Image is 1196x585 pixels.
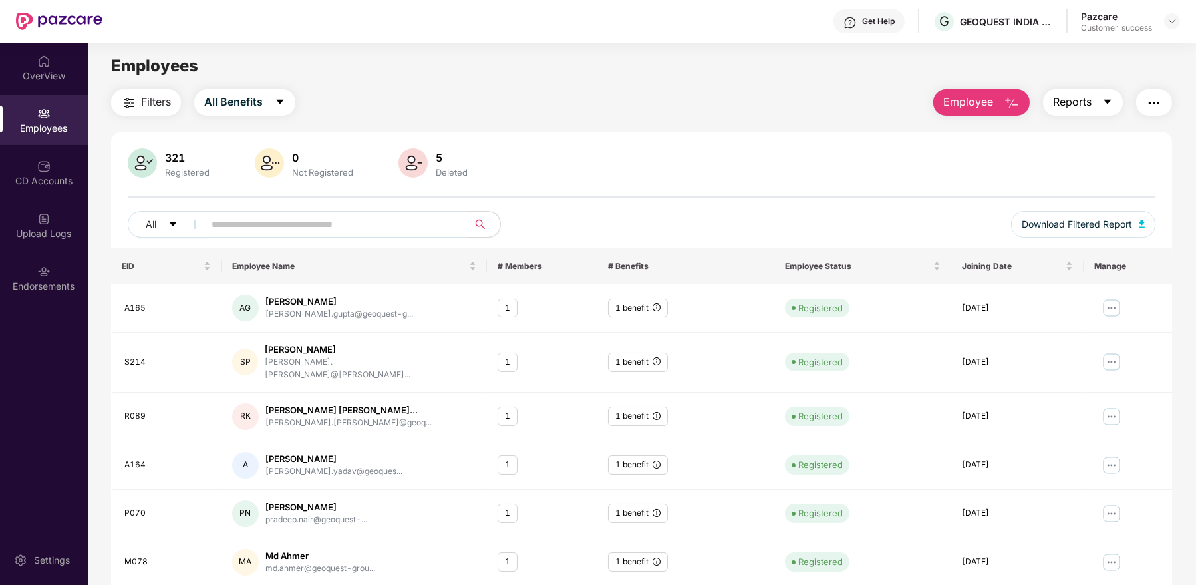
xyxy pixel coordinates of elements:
div: Registered [798,355,843,369]
span: info-circle [653,509,661,517]
div: 1 benefit [608,407,668,426]
img: manageButton [1101,503,1122,524]
img: svg+xml;base64,PHN2ZyB4bWxucz0iaHR0cDovL3d3dy53My5vcmcvMjAwMC9zdmciIHhtbG5zOnhsaW5rPSJodHRwOi8vd3... [1139,220,1145,228]
th: EID [111,248,222,284]
span: G [939,13,949,29]
div: 0 [289,151,356,164]
img: svg+xml;base64,PHN2ZyBpZD0iRHJvcGRvd24tMzJ4MzIiIHhtbG5zPSJodHRwOi8vd3d3LnczLm9yZy8yMDAwL3N2ZyIgd2... [1167,16,1177,27]
img: svg+xml;base64,PHN2ZyBpZD0iRW1wbG95ZWVzIiB4bWxucz0iaHR0cDovL3d3dy53My5vcmcvMjAwMC9zdmciIHdpZHRoPS... [37,107,51,120]
div: 1 benefit [608,552,668,572]
img: svg+xml;base64,PHN2ZyBpZD0iU2V0dGluZy0yMHgyMCIgeG1sbnM9Imh0dHA6Ly93d3cudzMub3JnLzIwMDAvc3ZnIiB3aW... [14,554,27,567]
div: pradeep.nair@geoquest-... [265,514,367,526]
img: svg+xml;base64,PHN2ZyBpZD0iSG9tZSIgeG1sbnM9Imh0dHA6Ly93d3cudzMub3JnLzIwMDAvc3ZnIiB3aWR0aD0iMjAiIG... [37,55,51,68]
div: Get Help [862,16,895,27]
button: Reportscaret-down [1043,89,1123,116]
div: [PERSON_NAME] [265,501,367,514]
span: All Benefits [204,94,263,110]
img: manageButton [1101,297,1122,319]
span: EID [122,261,201,272]
span: caret-down [168,220,178,230]
img: New Pazcare Logo [16,13,102,30]
div: MA [232,549,259,576]
span: caret-down [275,97,285,108]
div: 321 [162,151,212,164]
div: [PERSON_NAME].yadav@geoques... [265,465,402,478]
div: Registered [798,301,843,315]
span: search [468,219,494,230]
img: manageButton [1101,406,1122,427]
div: [PERSON_NAME] [265,453,402,465]
img: svg+xml;base64,PHN2ZyBpZD0iVXBsb2FkX0xvZ3MiIGRhdGEtbmFtZT0iVXBsb2FkIExvZ3MiIHhtbG5zPSJodHRwOi8vd3... [37,212,51,226]
span: Employees [111,56,198,75]
div: [DATE] [962,556,1073,568]
div: [PERSON_NAME] [265,343,476,356]
img: svg+xml;base64,PHN2ZyB4bWxucz0iaHR0cDovL3d3dy53My5vcmcvMjAwMC9zdmciIHhtbG5zOnhsaW5rPSJodHRwOi8vd3... [255,148,284,178]
img: svg+xml;base64,PHN2ZyBpZD0iQ0RfQWNjb3VudHMiIGRhdGEtbmFtZT0iQ0QgQWNjb3VudHMiIHhtbG5zPSJodHRwOi8vd3... [37,160,51,173]
div: [DATE] [962,410,1073,423]
span: Employee Name [232,261,466,272]
div: [PERSON_NAME].[PERSON_NAME]@geoq... [265,417,432,429]
th: Employee Status [774,248,951,284]
div: GEOQUEST INDIA PRIVATE LIMITED [960,15,1053,28]
div: Registered [798,506,843,520]
div: 1 [498,407,518,426]
span: info-circle [653,303,661,311]
div: M078 [124,556,211,568]
div: 1 benefit [608,504,668,523]
div: [PERSON_NAME].[PERSON_NAME]@[PERSON_NAME]... [265,356,476,381]
div: PN [232,500,259,527]
div: Customer_success [1081,23,1152,33]
span: Employee Status [785,261,931,272]
div: Deleted [433,167,470,178]
div: AG [232,295,259,321]
div: Registered [798,555,843,568]
div: S214 [124,356,211,369]
div: Registered [162,167,212,178]
div: P070 [124,507,211,520]
button: Filters [111,89,181,116]
div: A [232,452,259,479]
img: manageButton [1101,351,1122,373]
div: Pazcare [1081,10,1152,23]
div: RK [232,403,259,430]
th: Joining Date [951,248,1084,284]
img: svg+xml;base64,PHN2ZyBpZD0iSGVscC0zMngzMiIgeG1sbnM9Imh0dHA6Ly93d3cudzMub3JnLzIwMDAvc3ZnIiB3aWR0aD... [843,16,857,29]
img: svg+xml;base64,PHN2ZyB4bWxucz0iaHR0cDovL3d3dy53My5vcmcvMjAwMC9zdmciIHdpZHRoPSIyNCIgaGVpZ2h0PSIyNC... [1146,95,1162,111]
div: Md Ahmer [265,550,375,562]
span: Employee [943,94,993,110]
th: Manage [1084,248,1172,284]
span: caret-down [1102,97,1113,108]
img: svg+xml;base64,PHN2ZyB4bWxucz0iaHR0cDovL3d3dy53My5vcmcvMjAwMC9zdmciIHhtbG5zOnhsaW5rPSJodHRwOi8vd3... [398,148,428,178]
button: Employee [933,89,1030,116]
div: [PERSON_NAME].gupta@geoquest-g... [265,308,413,321]
div: 1 [498,455,518,475]
div: 1 benefit [608,353,668,372]
span: info-circle [653,558,661,566]
div: A165 [124,302,211,315]
div: [DATE] [962,302,1073,315]
button: All Benefitscaret-down [194,89,295,116]
img: svg+xml;base64,PHN2ZyB4bWxucz0iaHR0cDovL3d3dy53My5vcmcvMjAwMC9zdmciIHhtbG5zOnhsaW5rPSJodHRwOi8vd3... [1004,95,1020,111]
div: 1 benefit [608,455,668,475]
span: info-circle [653,461,661,469]
div: Not Registered [289,167,356,178]
div: 1 benefit [608,299,668,318]
span: Reports [1053,94,1092,110]
div: [DATE] [962,356,1073,369]
th: Employee Name [222,248,487,284]
img: manageButton [1101,552,1122,573]
div: [PERSON_NAME] [265,295,413,308]
span: info-circle [653,412,661,420]
div: 1 [498,552,518,572]
th: # Benefits [597,248,774,284]
span: Filters [141,94,171,110]
th: # Members [487,248,597,284]
button: Download Filtered Report [1011,211,1156,238]
span: Joining Date [962,261,1063,272]
div: Settings [30,554,74,567]
div: Registered [798,409,843,423]
img: svg+xml;base64,PHN2ZyB4bWxucz0iaHR0cDovL3d3dy53My5vcmcvMjAwMC9zdmciIHdpZHRoPSIyNCIgaGVpZ2h0PSIyNC... [121,95,137,111]
div: 1 [498,299,518,318]
div: A164 [124,459,211,471]
img: svg+xml;base64,PHN2ZyB4bWxucz0iaHR0cDovL3d3dy53My5vcmcvMjAwMC9zdmciIHhtbG5zOnhsaW5rPSJodHRwOi8vd3... [128,148,157,178]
